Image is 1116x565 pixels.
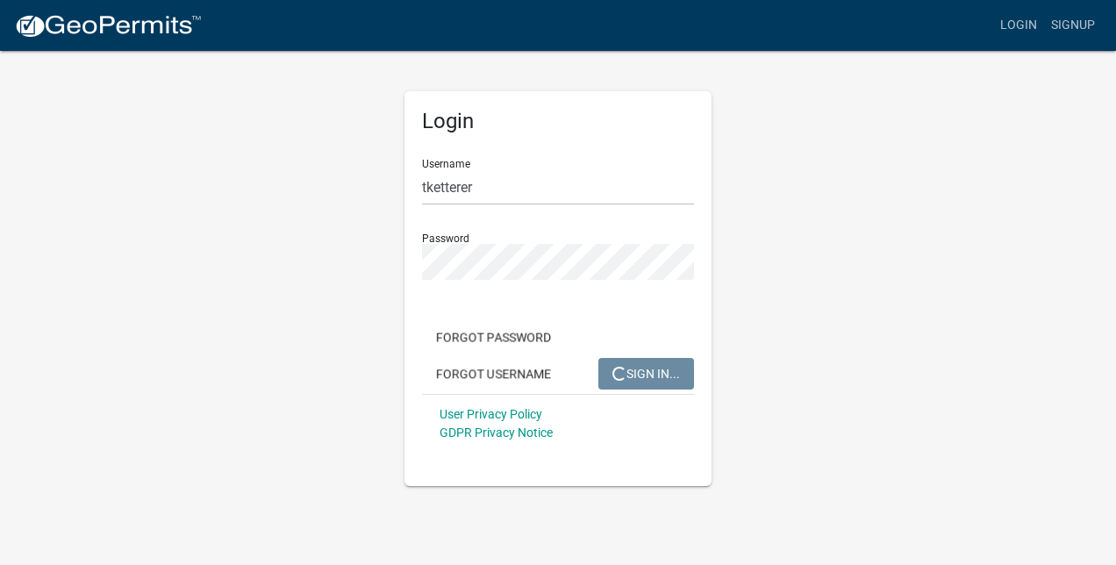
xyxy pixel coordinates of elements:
[993,9,1044,42] a: Login
[422,358,565,390] button: Forgot Username
[598,358,694,390] button: SIGN IN...
[612,366,680,380] span: SIGN IN...
[422,109,694,134] h5: Login
[1044,9,1102,42] a: Signup
[422,322,565,354] button: Forgot Password
[440,407,542,421] a: User Privacy Policy
[440,426,553,440] a: GDPR Privacy Notice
